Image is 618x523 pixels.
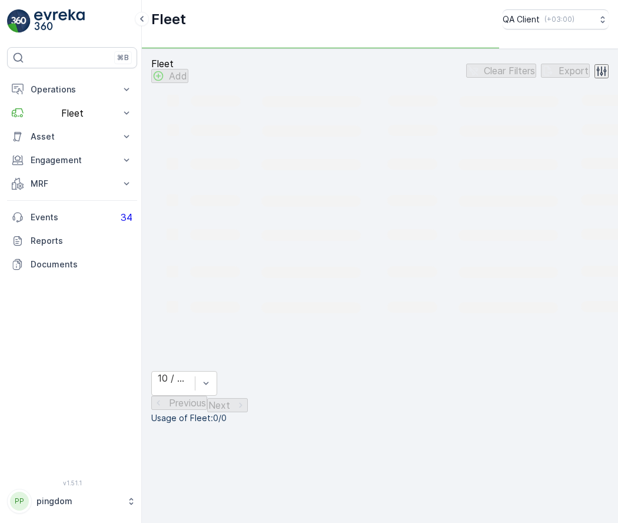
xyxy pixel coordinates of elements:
button: Next [207,398,248,412]
p: ( +03:00 ) [544,15,574,24]
p: Export [559,65,589,76]
p: MRF [31,178,114,190]
p: QA Client [503,14,540,25]
img: logo_light-DOdMpM7g.png [34,9,85,33]
p: Fleet [151,58,188,69]
p: Fleet [31,108,114,118]
button: Add [151,69,188,83]
p: Usage of Fleet : 0/0 [151,412,609,424]
a: Reports [7,229,137,253]
a: Documents [7,253,137,276]
p: Engagement [31,154,114,166]
button: Engagement [7,148,137,172]
div: PP [10,492,29,511]
p: Events [31,211,114,223]
a: Events34 [7,206,137,229]
img: logo [7,9,31,33]
button: PPpingdom [7,489,137,514]
p: Next [208,400,230,411]
span: v 1.51.1 [7,479,137,486]
button: MRF [7,172,137,196]
p: Reports [31,235,132,247]
p: pingdom [36,495,121,507]
button: Export [541,64,590,78]
p: Fleet [151,10,186,29]
button: Previous [151,396,207,410]
p: Add [169,71,187,81]
p: ⌘B [117,53,129,62]
button: Operations [7,78,137,101]
div: 10 / Page [158,373,189,383]
p: 34 [121,212,132,223]
button: Asset [7,125,137,148]
button: Clear Filters [466,64,536,78]
p: Operations [31,84,114,95]
button: Fleet [7,101,137,125]
p: Previous [169,398,206,408]
button: QA Client(+03:00) [503,9,609,29]
p: Asset [31,131,114,143]
p: Clear Filters [484,65,535,76]
p: Documents [31,259,132,270]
